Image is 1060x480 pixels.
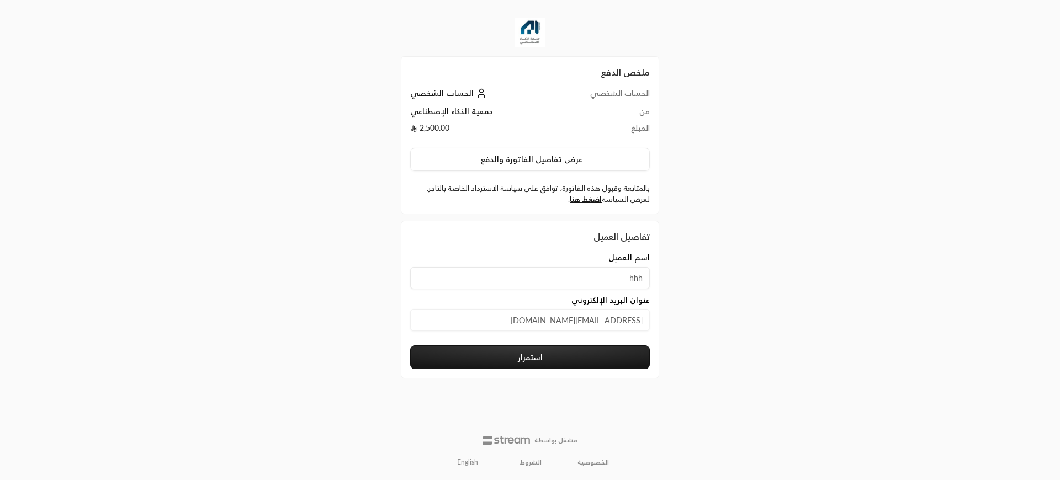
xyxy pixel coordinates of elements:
a: English [451,454,484,471]
td: جمعية الذكاء الإصطناعي [410,106,549,122]
td: من [549,106,650,122]
a: اضغط هنا [570,195,602,204]
div: تفاصيل العميل [410,230,650,243]
img: Company Logo [515,18,545,47]
button: عرض تفاصيل الفاتورة والدفع [410,148,650,171]
span: الحساب الشخصي [410,88,474,98]
p: مشغل بواسطة [534,436,577,445]
label: بالمتابعة وقبول هذه الفاتورة، توافق على سياسة الاسترداد الخاصة بالتاجر. لعرض السياسة . [410,183,650,205]
h2: ملخص الدفع [410,66,650,79]
td: المبلغ [549,122,650,139]
input: اسم العميل [410,267,650,289]
a: الشروط [520,458,542,467]
a: الحساب الشخصي [410,88,489,98]
a: الخصوصية [577,458,609,467]
button: استمرار [410,345,650,369]
input: عنوان البريد الإلكتروني [410,309,650,331]
span: عنوان البريد الإلكتروني [571,295,650,306]
td: 2,500.00 [410,122,549,139]
span: اسم العميل [608,252,650,263]
td: الحساب الشخصي [549,88,650,106]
